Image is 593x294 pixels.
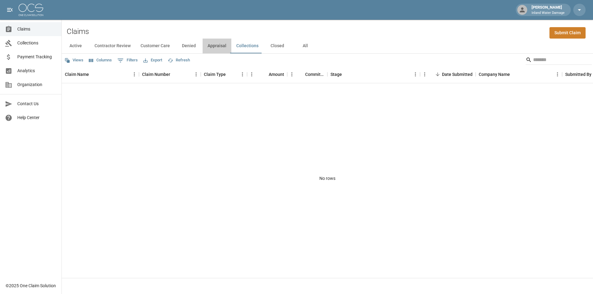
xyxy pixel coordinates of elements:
button: Closed [263,39,291,53]
div: Claim Name [65,66,89,83]
button: Menu [287,70,296,79]
div: Date Submitted [420,66,476,83]
button: Views [63,56,85,65]
button: Sort [342,70,351,79]
div: Search [526,55,592,66]
button: Export [142,56,164,65]
button: Sort [226,70,234,79]
div: Committed Amount [305,66,324,83]
button: Refresh [166,56,191,65]
div: Company Name [476,66,562,83]
button: Active [62,39,90,53]
div: Amount [247,66,287,83]
span: Contact Us [17,101,57,107]
div: Company Name [479,66,510,83]
p: Inland Water Damage [532,10,565,16]
button: Menu [553,70,562,79]
button: Customer Care [136,39,175,53]
img: ocs-logo-white-transparent.png [19,4,43,16]
button: All [291,39,319,53]
div: Claim Type [201,66,247,83]
div: dynamic tabs [62,39,593,53]
button: Sort [260,70,269,79]
button: Select columns [87,56,113,65]
button: Denied [175,39,203,53]
button: Collections [231,39,263,53]
h2: Claims [67,27,89,36]
button: Sort [296,70,305,79]
div: Claim Name [62,66,139,83]
span: Collections [17,40,57,46]
button: Sort [433,70,442,79]
button: open drawer [4,4,16,16]
button: Menu [411,70,420,79]
div: Stage [330,66,342,83]
button: Sort [170,70,179,79]
span: Organization [17,81,57,88]
div: No rows [62,83,593,273]
button: Menu [130,70,139,79]
div: Claim Number [139,66,201,83]
span: Help Center [17,114,57,121]
div: Committed Amount [287,66,327,83]
div: Submitted By [565,66,591,83]
button: Sort [510,70,519,79]
button: Show filters [116,56,139,65]
button: Appraisal [203,39,231,53]
button: Contractor Review [90,39,136,53]
button: Sort [89,70,98,79]
div: Stage [327,66,420,83]
button: Menu [420,70,429,79]
div: [PERSON_NAME] [529,4,567,15]
div: Amount [269,66,284,83]
div: © 2025 One Claim Solution [6,283,56,289]
button: Menu [238,70,247,79]
button: Menu [247,70,256,79]
span: Payment Tracking [17,54,57,60]
div: Claim Number [142,66,170,83]
button: Menu [191,70,201,79]
div: Date Submitted [442,66,473,83]
a: Submit Claim [549,27,586,39]
span: Analytics [17,68,57,74]
div: Claim Type [204,66,226,83]
span: Claims [17,26,57,32]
